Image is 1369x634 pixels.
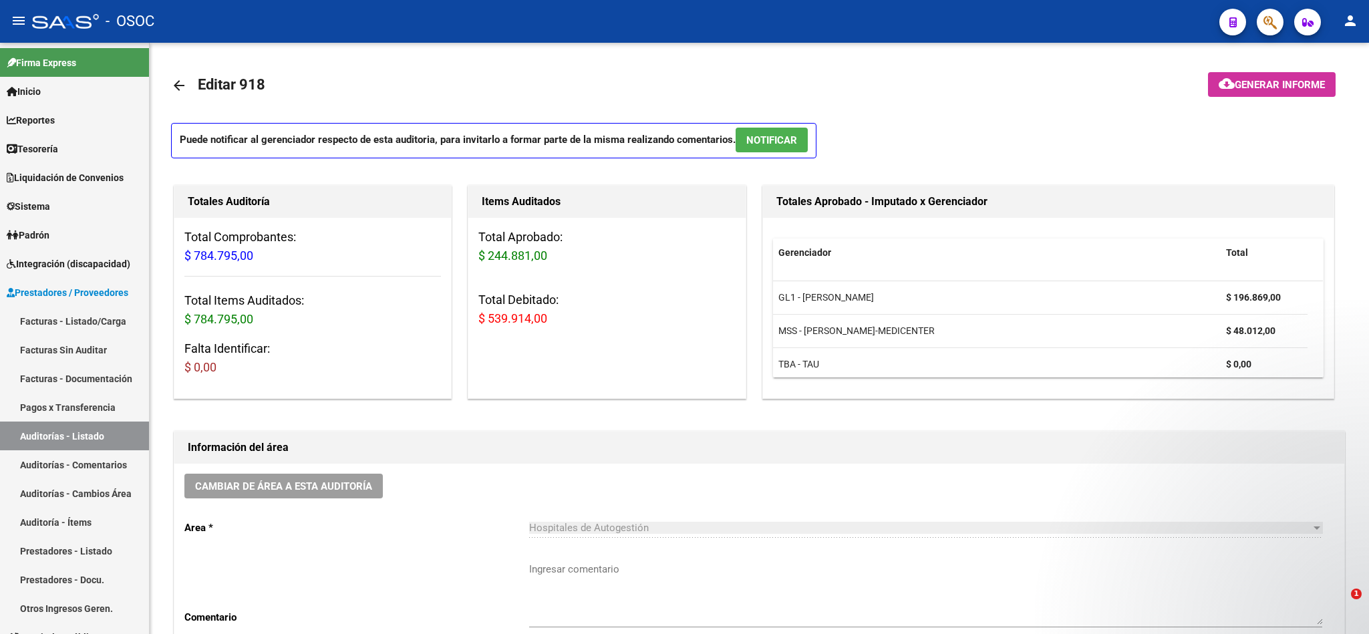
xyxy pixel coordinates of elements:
[1342,13,1358,29] mat-icon: person
[184,610,529,625] p: Comentario
[184,360,216,374] span: $ 0,00
[184,228,441,265] h3: Total Comprobantes:
[7,228,49,243] span: Padrón
[7,285,128,300] span: Prestadores / Proveedores
[778,292,874,303] span: GL1 - [PERSON_NAME]
[171,123,816,158] p: Puede notificar al gerenciador respecto de esta auditoria, para invitarlo a formar parte de la mi...
[7,142,58,156] span: Tesorería
[778,247,831,258] span: Gerenciador
[184,291,441,329] h3: Total Items Auditados:
[7,113,55,128] span: Reportes
[106,7,154,36] span: - OSOC
[184,520,529,535] p: Area *
[529,522,649,534] span: Hospitales de Autogestión
[184,312,253,326] span: $ 784.795,00
[1226,247,1248,258] span: Total
[184,474,383,498] button: Cambiar de área a esta auditoría
[1208,72,1336,97] button: Generar informe
[1221,239,1308,267] datatable-header-cell: Total
[171,77,187,94] mat-icon: arrow_back
[7,199,50,214] span: Sistema
[482,191,732,212] h1: Items Auditados
[195,480,372,492] span: Cambiar de área a esta auditoría
[776,191,1321,212] h1: Totales Aprobado - Imputado x Gerenciador
[773,239,1221,267] datatable-header-cell: Gerenciador
[188,437,1331,458] h1: Información del área
[1226,359,1251,369] strong: $ 0,00
[7,257,130,271] span: Integración (discapacidad)
[778,359,819,369] span: TBA - TAU
[478,249,547,263] span: $ 244.881,00
[7,55,76,70] span: Firma Express
[478,228,735,265] h3: Total Aprobado:
[7,170,124,185] span: Liquidación de Convenios
[1226,325,1275,336] strong: $ 48.012,00
[736,128,808,152] button: NOTIFICAR
[184,339,441,377] h3: Falta Identificar:
[478,291,735,328] h3: Total Debitado:
[1235,79,1325,91] span: Generar informe
[1226,292,1281,303] strong: $ 196.869,00
[1351,589,1362,599] span: 1
[11,13,27,29] mat-icon: menu
[184,249,253,263] span: $ 784.795,00
[746,134,797,146] span: NOTIFICAR
[478,311,547,325] span: $ 539.914,00
[7,84,41,99] span: Inicio
[1324,589,1356,621] iframe: Intercom live chat
[778,325,935,336] span: MSS - [PERSON_NAME]-MEDICENTER
[198,76,265,93] span: Editar 918
[1219,75,1235,92] mat-icon: cloud_download
[188,191,438,212] h1: Totales Auditoría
